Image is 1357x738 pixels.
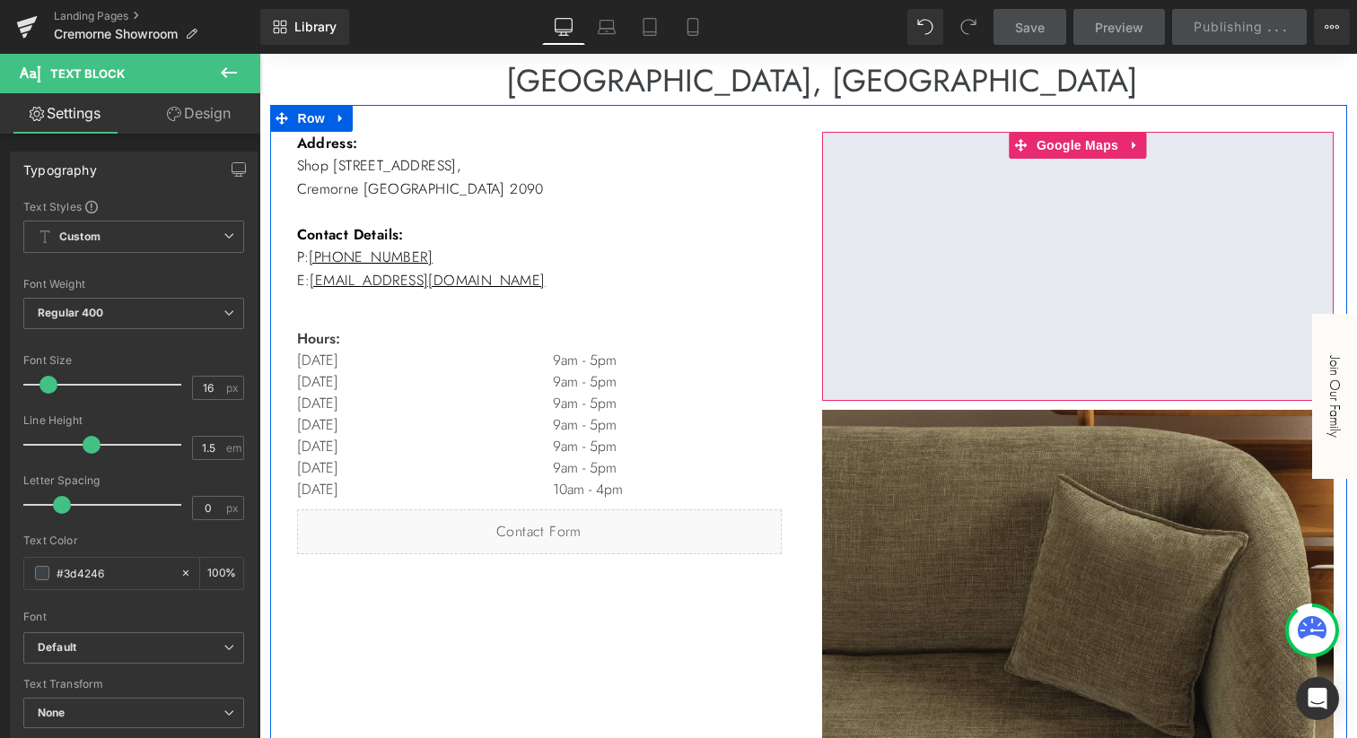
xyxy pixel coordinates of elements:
[38,339,267,360] p: [DATE]
[54,9,260,23] a: Landing Pages
[773,78,863,105] span: Google Maps
[293,382,522,404] p: 9am - 5pm
[294,19,337,35] span: Library
[1314,9,1350,45] button: More
[1073,9,1165,45] a: Preview
[23,678,244,690] div: Text Transform
[542,9,585,45] a: Desktop
[34,4,1090,51] h1: [GEOGRAPHIC_DATA], [GEOGRAPHIC_DATA]
[23,152,97,178] div: Typography
[226,442,241,454] span: em
[38,146,522,238] p: E:
[23,534,244,547] div: Text Color
[134,93,264,134] a: Design
[293,360,522,382] p: 9am - 5pm
[38,425,267,447] p: [DATE]
[23,414,244,427] div: Line Height
[671,9,714,45] a: Mobile
[50,66,125,81] span: Text Block
[57,563,171,583] input: Color
[38,306,104,319] b: Regular 400
[50,216,285,237] a: [EMAIL_ADDRESS][DOMAIN_NAME]
[23,199,244,213] div: Text Styles
[38,79,99,100] b: Address:
[293,339,522,360] p: 9am - 5pm
[226,502,241,514] span: px
[70,51,93,78] a: Expand / Collapse
[23,474,244,487] div: Letter Spacing
[54,27,178,41] span: Cremorne Showroom
[38,640,76,656] i: Default
[1067,301,1083,383] span: Join Our Family
[226,382,241,394] span: px
[38,193,173,213] a: P:[PHONE_NUMBER]
[1296,677,1339,720] div: Open Intercom Messenger
[49,193,173,213] u: [PHONE_NUMBER]
[38,170,144,191] strong: Contact Details:
[293,425,522,447] p: 10am - 4pm
[38,706,66,719] b: None
[1095,18,1143,37] span: Preview
[59,230,101,245] b: Custom
[950,9,986,45] button: Redo
[23,354,244,367] div: Font Size
[38,296,267,339] p: [DATE] [DATE]
[585,9,628,45] a: Laptop
[200,558,243,589] div: %
[34,51,70,78] span: Row
[628,9,671,45] a: Tablet
[863,78,887,105] a: Expand / Collapse
[260,9,349,45] a: New Library
[1015,18,1045,37] span: Save
[907,9,943,45] button: Undo
[38,100,522,146] p: Shop [STREET_ADDRESS], Cremorne [GEOGRAPHIC_DATA] 2090
[38,360,267,382] p: [DATE]
[38,382,267,404] p: [DATE]
[23,278,244,291] div: Font Weight
[1053,260,1098,425] div: Join Our Family
[293,404,522,425] p: 9am - 5pm
[38,404,267,425] p: [DATE]
[23,611,244,623] div: Font
[38,274,81,295] b: Hours:
[293,296,522,339] p: 9am - 5pm 9am - 5pm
